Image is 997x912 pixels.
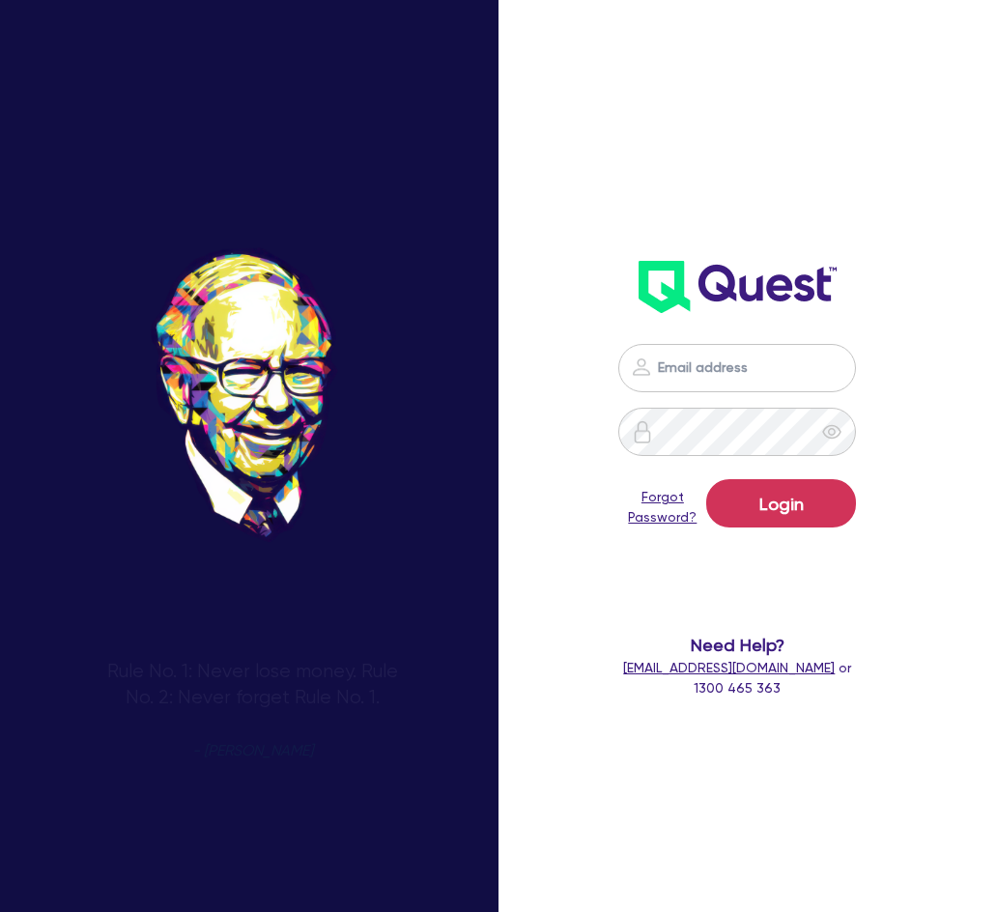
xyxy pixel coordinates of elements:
span: Need Help? [618,632,856,658]
span: eye [822,422,841,442]
span: - [PERSON_NAME] [192,744,313,758]
a: [EMAIL_ADDRESS][DOMAIN_NAME] [623,660,835,675]
input: Email address [618,344,856,392]
button: Login [706,479,856,527]
img: wH2k97JdezQIQAAAABJRU5ErkJggg== [639,261,837,313]
img: icon-password [631,420,654,443]
img: icon-password [630,356,653,379]
span: or 1300 465 363 [623,660,851,696]
a: Forgot Password? [618,487,706,527]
